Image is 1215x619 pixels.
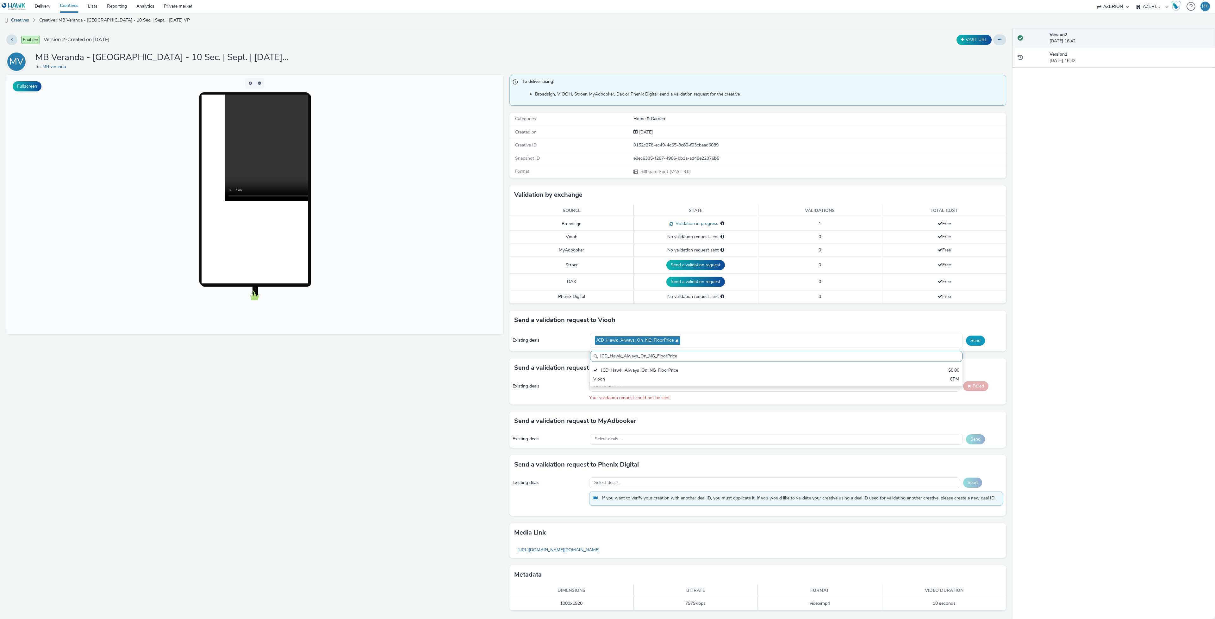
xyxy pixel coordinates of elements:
button: Failed [963,381,988,391]
div: [DATE] 16:42 [1050,32,1210,45]
span: 0 [819,262,821,268]
button: Send a validation request [666,260,725,270]
button: Send a validation request [666,277,725,287]
span: Creative ID [515,142,537,148]
span: If you want to verify your creation with another deal ID, you must duplicate it. If you would lik... [602,495,996,502]
div: No validation request sent [637,247,755,253]
h3: Send a validation request to Viooh [514,315,615,325]
h3: Metadata [514,570,542,579]
span: JCD_Hawk_Always_On_NG_FloorPrice [596,338,674,343]
span: Free [938,234,951,240]
button: Send [966,336,985,346]
td: Stroer [509,257,634,274]
div: Please select a deal below and click on Send to send a validation request to MyAdbooker. [720,247,724,253]
td: 10 seconds [882,597,1006,610]
button: VAST URL [956,35,992,45]
div: Existing deals [513,436,587,442]
a: MB veranda [42,64,68,70]
th: Source [509,204,634,217]
div: Existing deals [513,480,586,486]
h3: Send a validation request to Broadsign [514,363,628,373]
span: 0 [819,234,821,240]
span: Free [938,279,951,285]
div: No validation request sent [637,294,755,300]
span: Version 2 - Created on [DATE] [44,36,109,43]
th: Bitrate [634,584,758,597]
td: 7979 Kbps [634,597,758,610]
span: Select deals... [595,436,621,442]
div: Duplicate the creative as a VAST URL [955,35,993,45]
div: JCD_Hawk_Always_On_NG_FloorPrice [593,367,836,374]
span: Free [938,221,951,227]
span: Format [515,168,529,174]
a: [URL][DOMAIN_NAME][DOMAIN_NAME] [514,544,603,556]
span: Free [938,262,951,268]
td: Broadsign [509,217,634,231]
a: Hawk Academy [1171,1,1183,11]
span: 0 [819,294,821,300]
th: Total cost [882,204,1006,217]
h3: Send a validation request to Phenix Digital [514,460,639,469]
th: Format [758,584,882,597]
a: Creative : MB Veranda - [GEOGRAPHIC_DATA] - 10 Sec. | Sept. | [DATE] VP [36,13,193,28]
span: To deliver using: [522,78,1000,87]
div: $8.00 [948,367,959,374]
li: Broadsign, VIOOH, Stroer, MyAdbooker, Dax or Phenix Digital: send a validation request for the cr... [535,91,1003,97]
div: No validation request sent [637,234,755,240]
td: DAX [509,274,634,290]
button: Send [963,478,982,488]
th: Video duration [882,584,1006,597]
td: 1080x1920 [509,597,634,610]
div: 0152c278-ec49-4c65-8c80-f03cbaad6089 [633,142,1006,148]
div: HK [1202,2,1208,11]
div: MV [9,53,24,71]
div: Home & Garden [633,116,1006,122]
div: Existing deals [513,383,586,389]
div: Please select a deal below and click on Send to send a validation request to Phenix Digital. [720,294,724,300]
div: Your validation request could not be sent [589,395,1003,401]
strong: Version 1 [1050,51,1067,57]
div: Existing deals [513,337,587,344]
span: Enabled [21,36,40,44]
th: Validations [758,204,882,217]
img: dooh [3,17,9,24]
td: MyAdbooker [509,244,634,257]
span: Free [938,294,951,300]
span: 0 [819,279,821,285]
button: Fullscreen [13,81,41,91]
div: e8ec6335-f287-4966-bb1a-ad48e22076b5 [633,155,1006,162]
strong: Version 2 [1050,32,1067,38]
span: Validation in progress [673,220,718,226]
div: Creation 16 September 2025, 16:42 [638,129,653,135]
img: Hawk Academy [1171,1,1181,11]
span: 1 [819,221,821,227]
input: Search...... [590,351,963,362]
h1: MB Veranda - [GEOGRAPHIC_DATA] - 10 Sec. | Sept. | [DATE] VP [35,52,289,64]
span: Select deals... [594,480,620,486]
span: for [35,64,42,70]
span: Billboard Spot (VAST 3.0) [640,169,691,175]
span: Snapshot ID [515,155,540,161]
span: [DATE] [638,129,653,135]
h3: Send a validation request to MyAdbooker [514,416,636,426]
div: Please select a deal below and click on Send to send a validation request to Viooh. [720,234,724,240]
button: Send [966,434,985,444]
th: State [634,204,758,217]
td: Viooh [509,231,634,244]
a: MV [6,59,29,65]
td: video/mp4 [758,597,882,610]
th: Dimensions [509,584,634,597]
h3: Media link [514,528,546,537]
h3: Validation by exchange [514,190,583,200]
div: Viooh [593,376,836,383]
div: [DATE] 16:42 [1050,51,1210,64]
img: undefined Logo [2,3,26,10]
td: Phenix Digital [509,290,634,303]
span: 0 [819,247,821,253]
span: Categories [515,116,536,122]
span: Free [938,247,951,253]
span: Created on [515,129,537,135]
div: CPM [950,376,959,383]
